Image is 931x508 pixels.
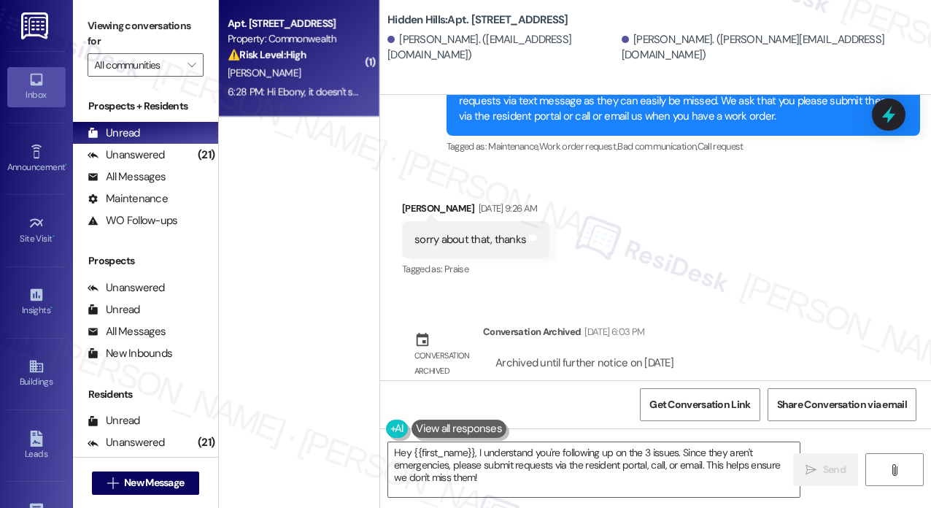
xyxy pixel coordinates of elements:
div: Unread [88,413,140,428]
span: Bad communication , [617,140,697,153]
a: Insights • [7,282,66,322]
div: Unanswered [88,435,165,450]
i:  [806,464,816,476]
button: Get Conversation Link [640,388,760,421]
div: [PERSON_NAME]. ([EMAIL_ADDRESS][DOMAIN_NAME]) [387,32,618,64]
div: [PERSON_NAME], thank you for that information. In the future, please do not put in service reques... [459,77,897,124]
span: Share Conversation via email [777,397,907,412]
div: [DATE] 6:03 PM [581,324,644,339]
b: Hidden Hills: Apt. [STREET_ADDRESS] [387,12,568,28]
i:  [188,59,196,71]
div: Conversation Archived [483,324,581,339]
div: Unanswered [88,280,165,296]
span: Maintenance , [488,140,538,153]
button: Share Conversation via email [768,388,916,421]
span: Send [823,462,846,477]
div: Tagged as: [402,258,549,280]
div: (21) [194,144,218,166]
span: Get Conversation Link [649,397,750,412]
div: New Inbounds [88,346,172,361]
span: [PERSON_NAME] [228,66,301,80]
a: Inbox [7,67,66,107]
div: Unread [88,126,140,141]
a: Site Visit • [7,211,66,250]
div: Residents [73,387,218,402]
span: Praise [444,263,468,275]
button: New Message [92,472,200,495]
div: Property: Commonwealth [228,31,363,47]
div: 6:28 PM: Hi Ebony, it doesn't seem like any work was done on my unit [DATE] [228,85,549,99]
input: All communities [94,53,180,77]
div: sorry about that, thanks [414,232,526,247]
div: Archived until further notice on [DATE] [494,355,675,371]
strong: ⚠️ Risk Level: High [228,48,306,61]
div: Unanswered [88,147,165,163]
div: [PERSON_NAME]. ([PERSON_NAME][EMAIL_ADDRESS][DOMAIN_NAME]) [622,32,920,64]
span: • [65,160,67,170]
i:  [889,464,900,476]
div: Tagged as: [447,136,921,157]
a: Buildings [7,354,66,393]
label: Viewing conversations for [88,15,204,53]
img: ResiDesk Logo [21,12,51,39]
div: All Messages [88,169,166,185]
div: [DATE] 9:26 AM [475,201,538,216]
div: Unread [88,302,140,317]
span: Call request [698,140,743,153]
div: Prospects [73,253,218,269]
span: New Message [124,475,184,490]
div: All Messages [88,324,166,339]
a: Leads [7,426,66,466]
i:  [107,477,118,489]
div: Prospects + Residents [73,99,218,114]
div: (21) [194,431,218,454]
span: • [53,231,55,242]
div: Maintenance [88,191,168,207]
div: Apt. [STREET_ADDRESS] [228,16,363,31]
div: Conversation archived [414,348,471,380]
div: WO Follow-ups [88,213,177,228]
span: • [50,303,53,313]
button: Send [793,453,858,486]
textarea: Hey {{first_name}}, I understand you're following up on the 3 issues. Since they aren't emergenci... [388,442,800,497]
div: [PERSON_NAME] [402,201,549,221]
span: Work order request , [539,140,618,153]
